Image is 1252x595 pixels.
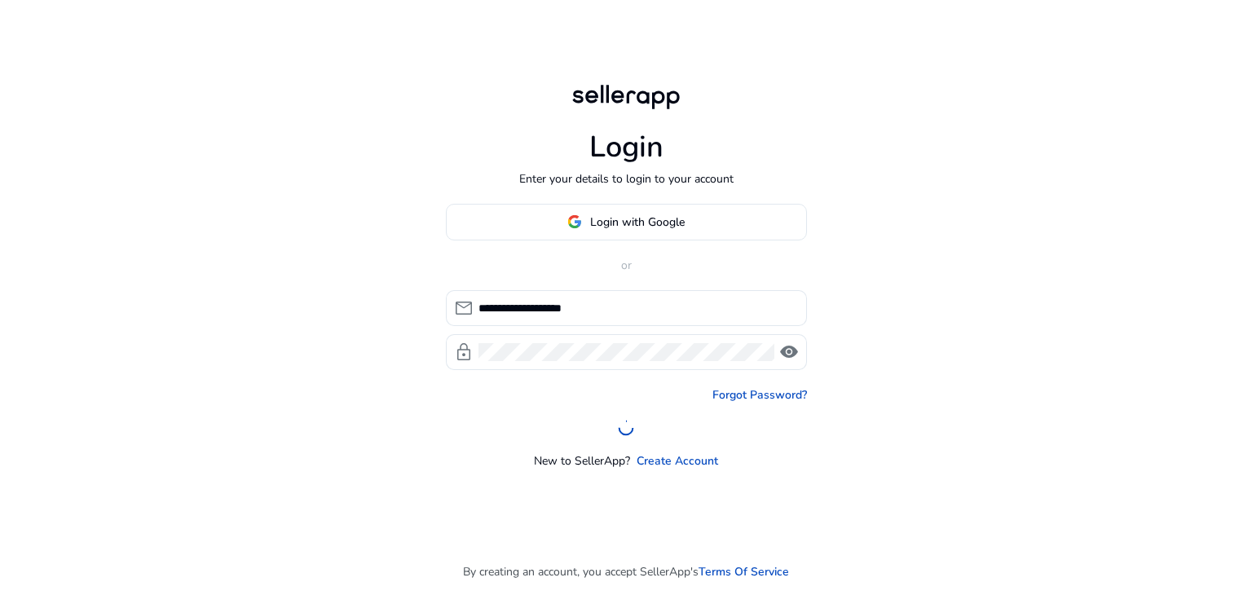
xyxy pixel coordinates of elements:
[454,298,474,318] span: mail
[534,452,630,469] p: New to SellerApp?
[779,342,799,362] span: visibility
[589,130,663,165] h1: Login
[446,204,807,240] button: Login with Google
[699,563,789,580] a: Terms Of Service
[590,214,685,231] span: Login with Google
[454,342,474,362] span: lock
[712,386,807,403] a: Forgot Password?
[519,170,734,187] p: Enter your details to login to your account
[637,452,718,469] a: Create Account
[446,257,807,274] p: or
[567,214,582,229] img: google-logo.svg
